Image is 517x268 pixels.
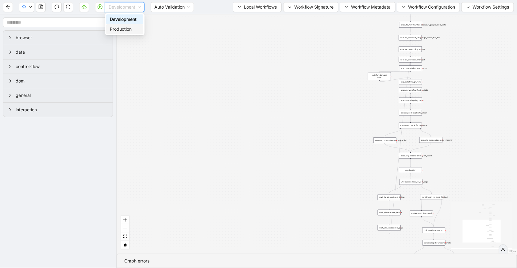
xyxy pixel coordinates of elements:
div: conditions:policy_report_empty_check [422,240,446,246]
span: right [8,36,12,40]
span: Workflow Signature [294,4,334,10]
div: wait_for_element:next_button [378,194,401,200]
div: execute_code:policy_report [399,98,422,103]
span: down [402,5,406,9]
div: wait_until_loaded:next_page [378,225,401,231]
div: execute_workflow:fetch_last_run_google_sheet_data [399,22,422,28]
span: browser [16,34,108,41]
span: save [38,4,43,9]
span: Workflow Metadata [351,4,391,10]
span: undo [54,4,59,9]
div: execute_code:duplicate_check [399,110,422,116]
span: Workflow Settings [473,4,509,10]
button: downLocal Workflows [233,2,282,12]
g: Edge from execute_code:update_doc_name_list to execute_code:increment_row_count [385,144,411,152]
div: execute_code:init_row_counter [399,65,422,71]
div: update_workflow_metric: [410,211,433,216]
div: execute_code:update_doc_name_list [373,137,396,143]
div: Production [106,24,143,34]
span: Development [109,2,141,12]
div: while_loop:check_for_last_page [399,179,422,185]
div: Development [106,14,143,24]
div: loop_data:through_rows [399,79,422,85]
div: wait_for_element: rows [368,72,391,80]
div: execute_code:last_run_google_sheet_data_list [399,35,422,41]
span: interaction [16,106,108,113]
div: init_workflow_metric: [422,228,445,233]
g: Edge from while_loop:check_for_last_page to wait_for_element:next_button [389,185,401,194]
span: data [16,49,108,56]
g: Edge from conditions:check_for_duplicate to execute_code:update_doc_name_list [385,129,400,137]
div: control-flow [3,59,113,74]
button: play-circle [95,2,105,12]
button: redo [63,2,73,12]
div: execute_code:document_list [399,57,422,63]
button: cloud-uploaddown [19,2,34,12]
div: execute_workflow:fetch_details [399,87,422,93]
div: click_element:next_button [378,210,401,216]
button: zoom out [121,224,129,232]
div: execute_code:update_policy_report [419,137,442,143]
span: arrow-left [6,4,10,9]
button: downWorkflow Configuration [397,2,460,12]
span: down [345,5,349,9]
span: right [8,50,12,54]
g: Edge from conditions:policy_report_empty_check to update_workflow_metric:__0 [444,246,454,253]
span: Workflow Configuration [408,4,455,10]
button: fit view [121,232,129,241]
button: zoom in [121,216,129,224]
div: Development [110,16,140,23]
g: Edge from update_workflow_metric: to init_workflow_metric: [422,217,434,227]
div: loop_iterator: [399,167,422,173]
div: dom [3,74,113,88]
div: execute_code:increment_row_count [399,153,422,159]
span: Local Workflows [244,4,277,10]
button: save [36,2,46,12]
button: undo [52,2,62,12]
div: general [3,88,113,102]
div: execute_code:policy_reports [399,46,422,52]
span: cloud-server [82,4,87,9]
button: cloud-server [79,2,89,12]
span: down [466,5,470,9]
g: Edge from conditions:check_for_duplicate to execute_code:update_policy_report [420,129,431,136]
div: Production [110,26,140,33]
div: conditions:check_for_duplicate [399,123,422,128]
g: Edge from while_loop:check_for_last_page to conditions:if_no_docs_fetched [421,185,432,193]
button: toggle interactivity [121,241,129,249]
span: control-flow [16,63,108,70]
button: downWorkflow Signature [283,2,338,12]
span: right [8,94,12,97]
span: right [8,79,12,83]
g: Edge from execute_code:update_policy_report to execute_code:increment_row_count [411,143,431,152]
g: Edge from conditions:policy_report_empty_check to execute_workflow:document_pull [415,246,424,255]
div: conditions:if_no_docs_fetched [420,194,443,200]
g: Edge from wait_until_loaded:next_page to execute_code:init_row_counter [389,62,411,234]
span: down [288,5,292,9]
span: down [238,5,241,9]
button: arrow-left [3,2,13,12]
